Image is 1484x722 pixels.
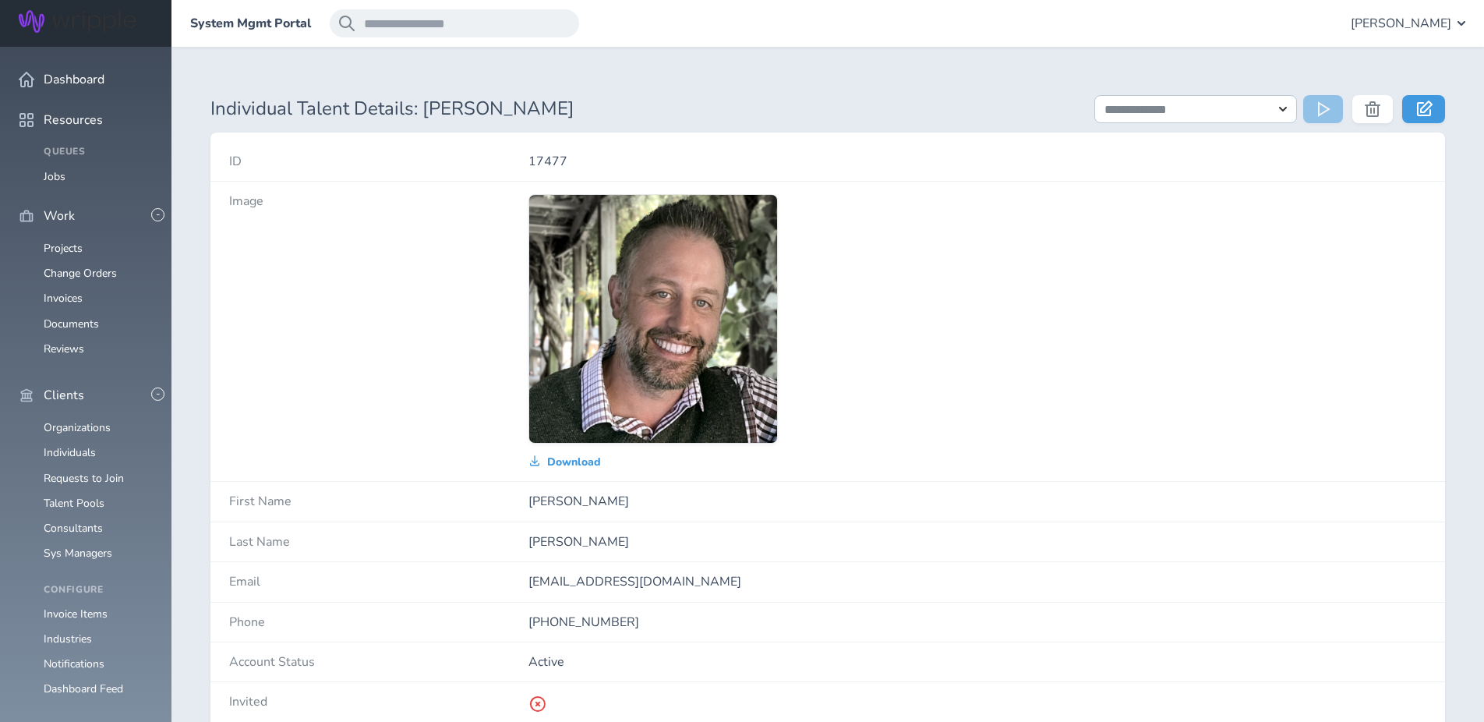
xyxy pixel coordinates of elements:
h4: Queues [44,147,153,157]
h4: Phone [229,615,528,629]
h4: Image [229,194,528,208]
a: Reviews [44,342,84,356]
a: Edit [1402,95,1445,123]
a: Documents [44,317,99,331]
a: Change Orders [44,266,117,281]
a: Invoice Items [44,607,108,621]
img: Wripple [19,10,136,33]
h4: Email [229,575,528,589]
p: [PHONE_NUMBER] [528,615,1426,629]
button: - [151,388,164,401]
h4: Account Status [229,655,528,669]
span: Download [547,456,601,469]
a: Notifications [44,657,104,671]
span: Clients [44,388,84,402]
a: Consultants [44,521,103,536]
span: Dashboard [44,73,104,87]
p: [EMAIL_ADDRESS][DOMAIN_NAME] [528,575,1426,589]
button: - [151,208,164,221]
p: Active [528,655,1426,669]
h4: ID [229,154,528,168]
a: Requests to Join [44,471,124,486]
span: Resources [44,113,103,127]
a: Sys Managers [44,546,112,561]
span: [PERSON_NAME] [1351,16,1451,30]
h4: Invited [229,695,528,709]
h4: First Name [229,494,528,508]
button: [PERSON_NAME] [1351,9,1465,37]
p: [PERSON_NAME] [528,494,1426,508]
a: System Mgmt Portal [190,16,311,30]
a: Talent Pools [44,496,104,511]
a: Invoices [44,291,83,306]
h1: Individual Talent Details: [PERSON_NAME] [210,98,1076,120]
button: Run Action [1303,95,1343,123]
h4: Last Name [229,535,528,549]
a: Industries [44,632,92,646]
img: KPZV2G5dZ+QAAAAASUVORK5CYII= [529,195,777,443]
p: [PERSON_NAME] [528,535,1426,549]
a: Dashboard Feed [44,681,123,696]
p: 17477 [528,154,1426,168]
a: Jobs [44,169,65,184]
span: Work [44,209,75,223]
h4: Configure [44,585,153,596]
a: Organizations [44,420,111,435]
button: Delete [1352,95,1393,123]
a: Projects [44,241,83,256]
a: Individuals [44,445,96,460]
